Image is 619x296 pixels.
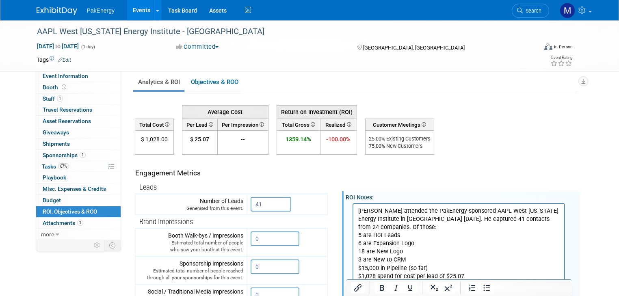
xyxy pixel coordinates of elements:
[389,282,403,294] button: Italic
[186,74,243,90] a: Objectives & ROO
[139,240,243,253] div: Estimated total number of people who saw your booth at this event.
[42,163,69,170] span: Tasks
[43,220,83,226] span: Attachments
[36,104,121,115] a: Travel Reservations
[182,105,268,119] th: Average Cost
[104,240,121,251] td: Toggle Event Tabs
[36,82,121,93] a: Booth
[465,282,479,294] button: Numbered list
[43,152,86,158] span: Sponsorships
[326,136,351,143] span: -100.00%
[544,43,552,50] img: Format-Inperson.png
[369,143,381,149] span: 75.00
[36,150,121,161] a: Sponsorships1
[480,282,493,294] button: Bullet list
[286,136,311,143] span: 1359.14%
[512,4,549,18] a: Search
[277,119,320,130] th: Total Gross
[43,73,88,79] span: Event Information
[5,36,207,44] p: 6 are Expansion Logo
[427,282,441,294] button: Subscript
[385,143,423,149] span: New Customers
[36,229,121,240] a: more
[58,57,71,63] a: Edit
[554,44,573,50] div: In-Person
[43,174,66,181] span: Playbook
[87,7,115,14] span: PakEnergy
[217,119,268,130] th: Per Impression
[43,140,70,147] span: Shipments
[58,163,69,169] span: 67%
[403,282,417,294] button: Underline
[351,282,365,294] button: Insert/edit link
[36,206,121,217] a: ROI, Objectives & ROO
[135,131,173,155] td: $ 1,028.00
[43,84,68,91] span: Booth
[43,118,91,124] span: Asset Reservations
[43,106,92,113] span: Travel Reservations
[60,84,68,90] span: Booth not reserved yet
[139,268,243,281] div: Estimated total number of people reached through all your sponsorships for this event.
[442,282,455,294] button: Superscript
[43,186,106,192] span: Misc. Expenses & Credits
[385,136,431,142] span: Existing Customers
[369,136,381,142] span: 25.00
[363,45,465,51] span: [GEOGRAPHIC_DATA], [GEOGRAPHIC_DATA]
[5,3,207,28] p: [PERSON_NAME] attended the PakEnergy-sponsored AAPL West [US_STATE] Energy Institute in [GEOGRAPH...
[135,119,173,130] th: Total Cost
[37,56,71,64] td: Tags
[37,43,79,50] span: [DATE] [DATE]
[41,231,54,238] span: more
[36,138,121,149] a: Shipments
[43,129,69,136] span: Giveaways
[80,152,86,158] span: 1
[369,143,431,150] div: %
[560,3,575,18] img: Mary Walker
[36,195,121,206] a: Budget
[34,24,527,39] div: AAPL West [US_STATE] Energy Institute - [GEOGRAPHIC_DATA]
[36,127,121,138] a: Giveaways
[133,74,184,90] a: Analytics & ROI
[36,172,121,183] a: Playbook
[139,218,193,226] span: Brand Impressions
[365,119,434,130] th: Customer Meetings
[43,197,61,203] span: Budget
[139,184,157,191] span: Leads
[353,204,565,288] iframe: Rich Text Area
[346,191,580,201] div: ROI Notes:
[5,60,207,69] p: $15,000 in Pipeline (so far)
[77,220,83,226] span: 1
[139,197,243,212] div: Number of Leads
[173,43,222,51] button: Committed
[36,93,121,104] a: Staff1
[493,42,573,54] div: Event Format
[80,44,95,50] span: (1 day)
[36,161,121,172] a: Tasks67%
[550,56,572,60] div: Event Rating
[4,3,207,93] body: Rich Text Area. Press ALT-0 for help.
[5,52,207,60] p: 3 are New to CRM
[5,28,207,36] p: 5 are Hot Leads
[90,240,104,251] td: Personalize Event Tab Strip
[139,259,243,281] div: Sponsorship Impressions
[43,95,63,102] span: Staff
[5,44,207,52] p: 18 are New Logo
[37,7,77,15] img: ExhibitDay
[5,69,207,77] p: $1,028 spend for cost per lead of $25.07
[43,208,97,215] span: ROI, Objectives & ROO
[523,8,541,14] span: Search
[36,71,121,82] a: Event Information
[139,231,243,253] div: Booth Walk-bys / Impressions
[277,105,357,119] th: Return on Investment (ROI)
[190,136,209,143] span: $ 25.07
[36,218,121,229] a: Attachments1
[135,168,324,178] div: Engagement Metrics
[369,135,431,143] div: %
[54,43,62,50] span: to
[241,136,245,143] span: --
[182,119,217,130] th: Per Lead
[36,184,121,194] a: Misc. Expenses & Credits
[139,205,243,212] div: Generated from this event.
[36,116,121,127] a: Asset Reservations
[57,95,63,102] span: 1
